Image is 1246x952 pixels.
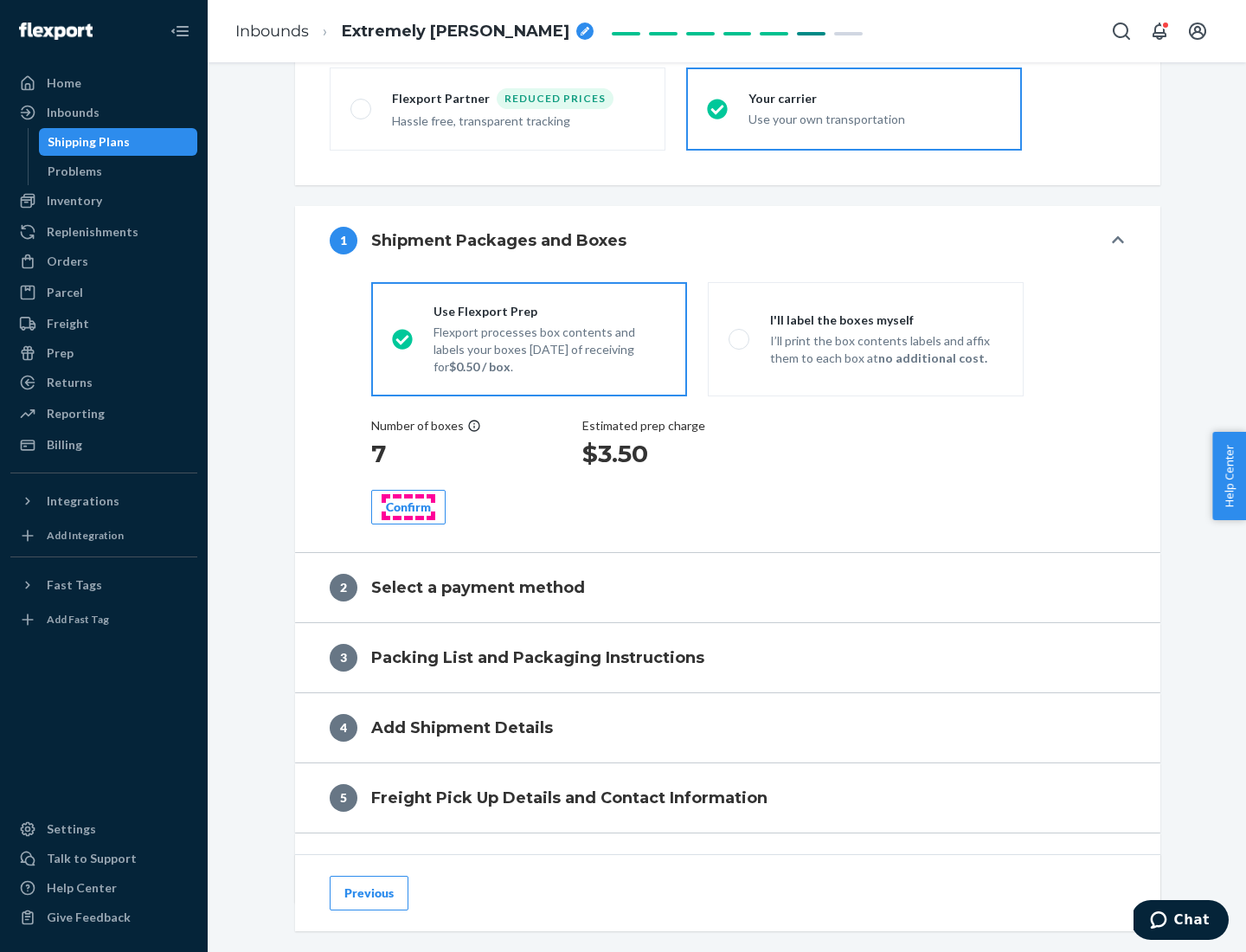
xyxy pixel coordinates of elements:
[449,359,511,374] strong: $0.50 / box
[386,499,431,516] div: Confirm
[295,833,1160,903] button: 6Review and Confirm Shipment
[47,315,89,332] div: Freight
[1104,14,1139,48] button: Open Search Box
[10,279,197,306] a: Parcel
[371,490,446,524] button: Confirm
[47,104,100,121] div: Inbounds
[10,431,197,459] a: Billing
[295,623,1160,692] button: 3Packing List and Packaging Instructions
[434,324,666,376] p: Flexport processes box contents and labels your boxes [DATE] of receiving for .
[10,310,197,338] a: Freight
[47,344,74,362] div: Prep
[330,876,408,910] button: Previous
[47,528,124,543] div: Add Integration
[1134,900,1229,943] iframe: Opens a widget where you can chat to one of our agents
[47,192,102,209] div: Inventory
[47,284,83,301] div: Parcel
[392,90,497,107] div: Flexport Partner
[39,128,198,156] a: Shipping Plans
[1180,14,1215,48] button: Open account menu
[295,693,1160,762] button: 4Add Shipment Details
[47,909,131,926] div: Give Feedback
[39,158,198,185] a: Problems
[10,187,197,215] a: Inventory
[47,223,138,241] div: Replenishments
[47,576,102,594] div: Fast Tags
[371,229,626,252] h4: Shipment Packages and Boxes
[295,553,1160,622] button: 2Select a payment method
[10,69,197,97] a: Home
[582,417,705,434] p: Estimated prep charge
[770,312,1003,329] div: I'll label the boxes myself
[10,522,197,550] a: Add Integration
[163,14,197,48] button: Close Navigation
[371,646,704,669] h4: Packing List and Packaging Instructions
[19,23,93,40] img: Flexport logo
[371,576,585,599] h4: Select a payment method
[10,99,197,126] a: Inbounds
[330,714,357,742] div: 4
[10,400,197,428] a: Reporting
[47,850,137,867] div: Talk to Support
[371,717,553,739] h4: Add Shipment Details
[10,487,197,515] button: Integrations
[47,492,119,510] div: Integrations
[47,74,81,92] div: Home
[330,574,357,601] div: 2
[10,571,197,599] button: Fast Tags
[1212,432,1246,520] button: Help Center
[47,405,105,422] div: Reporting
[330,784,357,812] div: 5
[47,820,96,838] div: Settings
[47,374,93,391] div: Returns
[1142,14,1177,48] button: Open notifications
[371,417,481,434] div: Number of boxes
[582,438,705,469] h1: $3.50
[10,874,197,902] a: Help Center
[295,763,1160,833] button: 5Freight Pick Up Details and Contact Information
[371,438,481,469] h1: 7
[330,227,357,254] div: 1
[47,879,117,897] div: Help Center
[47,612,109,627] div: Add Fast Tag
[47,436,82,453] div: Billing
[434,303,666,320] div: Use Flexport Prep
[748,90,1001,107] div: Your carrier
[748,111,1001,128] div: Use your own transportation
[222,6,607,57] ol: breadcrumbs
[770,332,1003,367] p: I’ll print the box contents labels and affix them to each box at
[48,133,130,151] div: Shipping Plans
[10,369,197,396] a: Returns
[10,815,197,843] a: Settings
[10,218,197,246] a: Replenishments
[497,88,613,109] div: Reduced prices
[48,163,102,180] div: Problems
[371,787,768,809] h4: Freight Pick Up Details and Contact Information
[330,644,357,672] div: 3
[392,113,645,130] div: Hassle free, transparent tracking
[10,904,197,931] button: Give Feedback
[235,22,309,41] a: Inbounds
[878,351,987,365] strong: no additional cost.
[342,21,569,43] span: Extremely Witty Goshawk
[10,248,197,275] a: Orders
[295,206,1160,275] button: 1Shipment Packages and Boxes
[10,339,197,367] a: Prep
[10,845,197,872] button: Talk to Support
[47,253,88,270] div: Orders
[10,606,197,634] a: Add Fast Tag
